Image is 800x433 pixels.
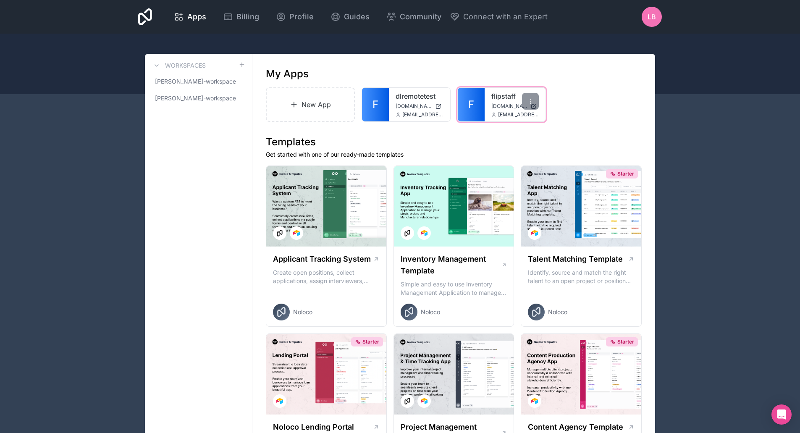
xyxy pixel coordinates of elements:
[344,11,370,23] span: Guides
[266,150,642,159] p: Get started with one of our ready-made templates
[289,11,314,23] span: Profile
[498,111,539,118] span: [EMAIL_ADDRESS][DOMAIN_NAME]
[165,61,206,70] h3: Workspaces
[266,67,309,81] h1: My Apps
[155,77,236,86] span: [PERSON_NAME]-workspace
[216,8,266,26] a: Billing
[273,268,380,285] p: Create open positions, collect applications, assign interviewers, centralise candidate feedback a...
[152,74,245,89] a: [PERSON_NAME]-workspace
[396,91,443,101] a: dlremotetest
[401,280,507,297] p: Simple and easy to use Inventory Management Application to manage your stock, orders and Manufact...
[266,135,642,149] h1: Templates
[187,11,206,23] span: Apps
[380,8,448,26] a: Community
[236,11,259,23] span: Billing
[362,88,389,121] a: F
[450,11,548,23] button: Connect with an Expert
[400,11,441,23] span: Community
[269,8,320,26] a: Profile
[491,103,539,110] a: [DOMAIN_NAME]
[771,404,792,425] div: Open Intercom Messenger
[293,230,300,236] img: Airtable Logo
[362,339,379,345] span: Starter
[372,98,378,111] span: F
[402,111,443,118] span: [EMAIL_ADDRESS][DOMAIN_NAME]
[273,421,354,433] h1: Noloco Lending Portal
[421,398,428,404] img: Airtable Logo
[548,308,567,316] span: Noloco
[463,11,548,23] span: Connect with an Expert
[468,98,474,111] span: F
[152,60,206,71] a: Workspaces
[617,339,634,345] span: Starter
[458,88,485,121] a: F
[528,253,623,265] h1: Talent Matching Template
[152,91,245,106] a: [PERSON_NAME]-workspace
[266,87,355,122] a: New App
[648,12,656,22] span: LB
[531,230,538,236] img: Airtable Logo
[528,268,635,285] p: Identify, source and match the right talent to an open project or position with our Talent Matchi...
[155,94,236,102] span: [PERSON_NAME]-workspace
[528,421,623,433] h1: Content Agency Template
[396,103,432,110] span: [DOMAIN_NAME]
[293,308,312,316] span: Noloco
[421,308,440,316] span: Noloco
[491,103,527,110] span: [DOMAIN_NAME]
[491,91,539,101] a: flipstaff
[324,8,376,26] a: Guides
[273,253,371,265] h1: Applicant Tracking System
[167,8,213,26] a: Apps
[401,253,501,277] h1: Inventory Management Template
[396,103,443,110] a: [DOMAIN_NAME]
[421,230,428,236] img: Airtable Logo
[617,171,634,177] span: Starter
[531,398,538,404] img: Airtable Logo
[276,398,283,404] img: Airtable Logo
